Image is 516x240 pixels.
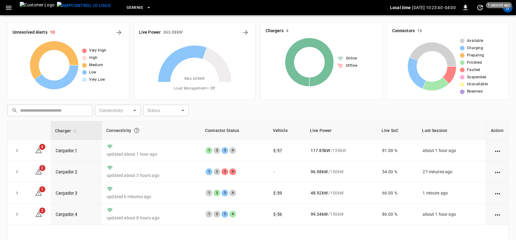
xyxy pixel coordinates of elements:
[467,52,484,59] span: Preparing
[89,69,96,76] span: Low
[229,147,236,154] div: 4
[286,28,288,34] h6: 4
[50,29,55,36] h6: 10
[35,169,42,174] a: 2
[56,148,78,153] a: Cargador 1
[221,190,228,196] div: 3
[377,121,418,140] th: Live SoC
[12,210,22,219] button: expand row
[201,121,269,140] th: Connector Status
[266,28,284,34] h6: Chargers
[311,211,328,217] p: 99.34 kW
[311,211,372,217] div: / 150 kW
[274,212,282,217] a: E-56
[89,62,103,68] span: Medium
[306,121,377,140] th: Live Power
[412,5,456,11] p: [DATE] 10:23:40 -04:00
[229,190,236,196] div: 4
[311,169,328,175] p: 96.98 kW
[467,67,480,73] span: Faulted
[494,169,501,175] div: action cell options
[494,190,501,196] div: action cell options
[418,182,486,204] td: 1 minute ago
[377,140,418,161] td: 81.00 %
[346,56,357,62] span: Online
[107,151,196,157] p: updated about 1 hour ago
[214,190,220,196] div: 2
[89,77,105,83] span: Very Low
[392,28,415,34] h6: Connectors
[114,28,124,37] button: All Alerts
[418,140,486,161] td: about 1 hour ago
[127,4,143,11] span: Geminis
[139,29,161,36] h6: Live Power
[377,161,418,182] td: 54.00 %
[229,211,236,218] div: 4
[56,212,78,217] a: Cargador 4
[274,148,282,153] a: E-57
[107,172,196,178] p: updated about 3 hours ago
[184,76,205,82] span: Max. 600 kW
[418,204,486,225] td: about 1 hour ago
[55,127,79,134] span: Charger
[39,144,45,150] span: 4
[12,167,22,176] button: expand row
[39,165,45,171] span: 2
[206,211,212,218] div: 1
[89,48,106,54] span: Very High
[229,168,236,175] div: 4
[106,125,197,136] div: Connectivity
[56,191,78,195] a: Cargador 3
[214,211,220,218] div: 2
[311,169,372,175] div: / 150 kW
[214,147,220,154] div: 2
[486,121,508,140] th: Action
[163,29,183,36] h6: 363.08 kW
[311,190,328,196] p: 48.92 kW
[39,186,45,192] span: 1
[221,168,228,175] div: 3
[467,89,483,95] span: Reserved
[206,190,212,196] div: 1
[57,2,111,9] img: ampcontrol.io logo
[107,215,196,221] p: updated about 8 hours ago
[311,190,372,196] div: / 150 kW
[206,168,212,175] div: 1
[107,194,196,200] p: updated 6 minutes ago
[221,211,228,218] div: 3
[467,38,483,44] span: Available
[311,147,330,154] p: 117.85 kW
[221,147,228,154] div: 3
[174,86,215,92] span: Load Management = Off
[486,2,512,8] span: 1 second ago
[269,161,306,182] td: -
[12,146,22,155] button: expand row
[89,55,98,61] span: High
[35,211,42,216] a: 3
[467,81,488,87] span: Unavailable
[269,121,306,140] th: Vehicle
[214,168,220,175] div: 2
[131,125,142,136] button: Connection between the charger and our software.
[20,2,54,13] img: Customer Logo
[311,147,372,154] div: / 150 kW
[274,191,282,195] a: E-59
[467,45,483,51] span: Charging
[418,161,486,182] td: 27 minutes ago
[418,121,486,140] th: Last Session
[206,147,212,154] div: 1
[467,74,486,80] span: Suspended
[475,3,485,12] button: set refresh interval
[12,29,47,36] h6: Unresolved Alerts
[390,5,411,11] p: Local time
[467,60,482,66] span: Finished
[494,211,501,217] div: action cell options
[377,182,418,204] td: 66.00 %
[35,190,42,195] a: 1
[39,208,45,214] span: 3
[56,169,78,174] a: Cargador 2
[35,147,42,152] a: 4
[241,28,250,37] button: Energy Overview
[346,63,357,69] span: Offline
[12,188,22,198] button: expand row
